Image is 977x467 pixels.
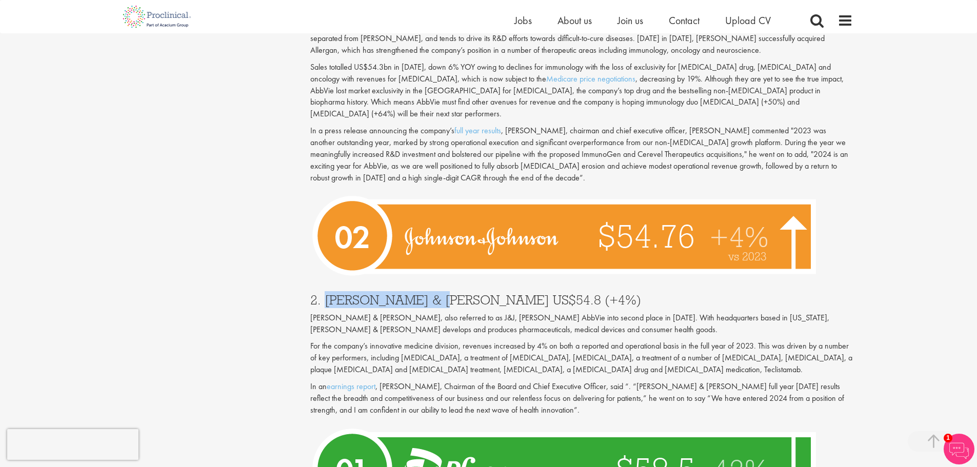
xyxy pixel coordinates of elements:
p: In an , [PERSON_NAME], Chairman of the Board and Chief Executive Officer, said “. “[PERSON_NAME] ... [310,381,853,416]
p: In a press release announcing the company’s , [PERSON_NAME], chairman and chief executive officer... [310,125,853,184]
p: [PERSON_NAME] & [PERSON_NAME], also referred to as J&J, [PERSON_NAME] AbbVie into second place in... [310,312,853,336]
p: Sales totalled US$54.3bn in [DATE], down 6% YOY owing to declines for immunology with the loss of... [310,62,853,120]
a: full year results [454,125,501,136]
iframe: reCAPTCHA [7,429,138,460]
a: About us [557,14,592,27]
img: Chatbot [944,434,974,464]
a: Join us [617,14,643,27]
a: Medicare price negotiations [546,73,635,84]
a: earnings report [327,381,375,392]
a: Upload CV [725,14,771,27]
a: Contact [669,14,700,27]
a: Jobs [514,14,532,27]
p: For the company’s innovative medicine division, revenues increased by 4% on both a reported and o... [310,340,853,376]
p: With over 50,000 employees spread over 70 countries, innovation-driven AbbVie secures its spot in... [310,21,853,56]
h3: 2. [PERSON_NAME] & [PERSON_NAME] US$54.8 (+4%) [310,293,853,307]
span: 1 [944,434,952,442]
